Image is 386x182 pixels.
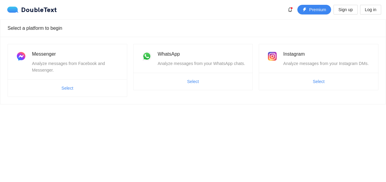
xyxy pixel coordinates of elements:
div: Messenger [32,50,120,58]
span: WhatsApp [158,51,180,57]
span: Select [313,78,324,85]
div: DoubleText [7,7,57,13]
button: Select [308,77,329,86]
div: Select a platform to begin [8,20,378,37]
span: Sign up [338,6,353,13]
img: instagram.png [266,50,278,62]
button: thunderboltPremium [297,5,331,14]
span: Instagram [283,51,305,57]
button: Log in [360,5,381,14]
a: logoDoubleText [7,7,57,13]
span: Select [187,78,199,85]
img: whatsapp.png [141,50,153,62]
span: thunderbolt [302,8,307,12]
a: WhatsAppAnalyze messages from your WhatsApp chats.Select [133,44,253,90]
button: bell [285,5,295,14]
a: InstagramAnalyze messages from your Instagram DMs.Select [259,44,378,90]
button: Sign up [334,5,357,14]
button: Select [182,77,204,86]
span: bell [286,7,295,12]
a: MessengerAnalyze messages from Facebook and Messenger.Select [8,44,127,97]
span: Select [62,85,73,91]
div: Analyze messages from your Instagram DMs. [283,60,371,67]
img: messenger.png [15,50,27,62]
span: Log in [365,6,376,13]
span: Premium [309,6,326,13]
div: Analyze messages from Facebook and Messenger. [32,60,120,73]
div: Analyze messages from your WhatsApp chats. [158,60,245,67]
img: logo [7,7,21,13]
button: Select [57,83,78,93]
